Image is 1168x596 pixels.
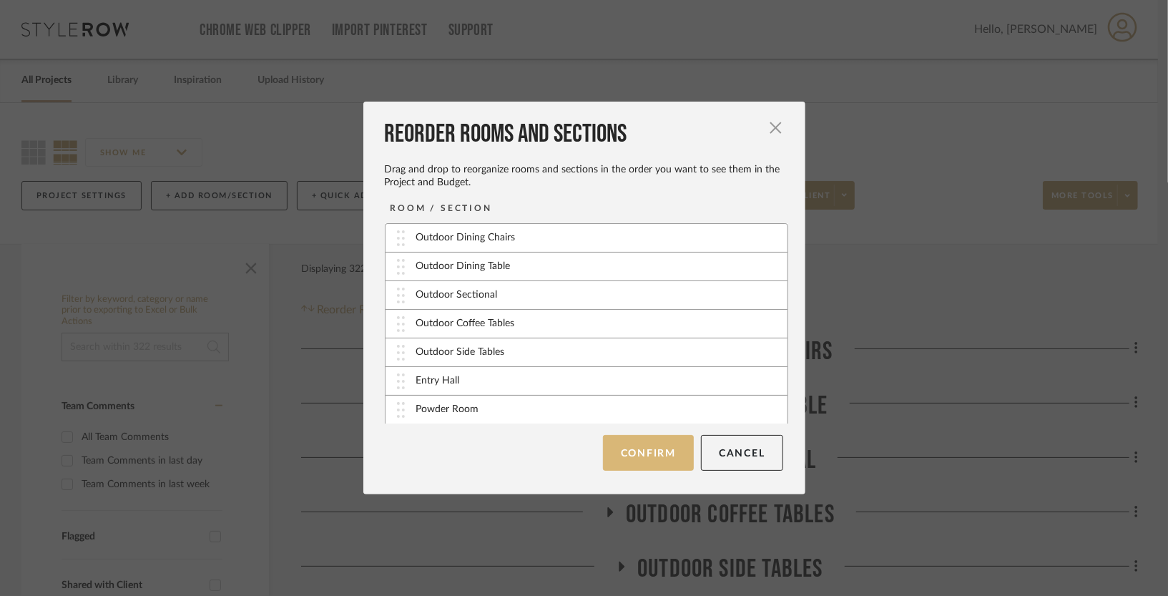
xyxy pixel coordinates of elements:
[397,259,405,275] img: vertical-grip.svg
[416,345,505,360] div: Outdoor Side Tables
[397,402,405,418] img: vertical-grip.svg
[603,435,694,471] button: Confirm
[385,163,783,189] div: Drag and drop to reorganize rooms and sections in the order you want to see them in the Project a...
[397,230,405,246] img: vertical-grip.svg
[397,345,405,361] img: vertical-grip.svg
[416,402,479,417] div: Powder Room
[416,230,516,245] div: Outdoor Dining Chairs
[391,201,492,215] div: ROOM / SECTION
[385,119,783,150] div: Reorder Rooms and Sections
[416,259,511,274] div: Outdoor Dining Table
[397,373,405,389] img: vertical-grip.svg
[416,316,515,331] div: Outdoor Coffee Tables
[762,113,790,142] button: Close
[397,316,405,332] img: vertical-grip.svg
[416,373,460,389] div: Entry Hall
[701,435,783,471] button: Cancel
[416,288,498,303] div: Outdoor Sectional
[397,288,405,303] img: vertical-grip.svg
